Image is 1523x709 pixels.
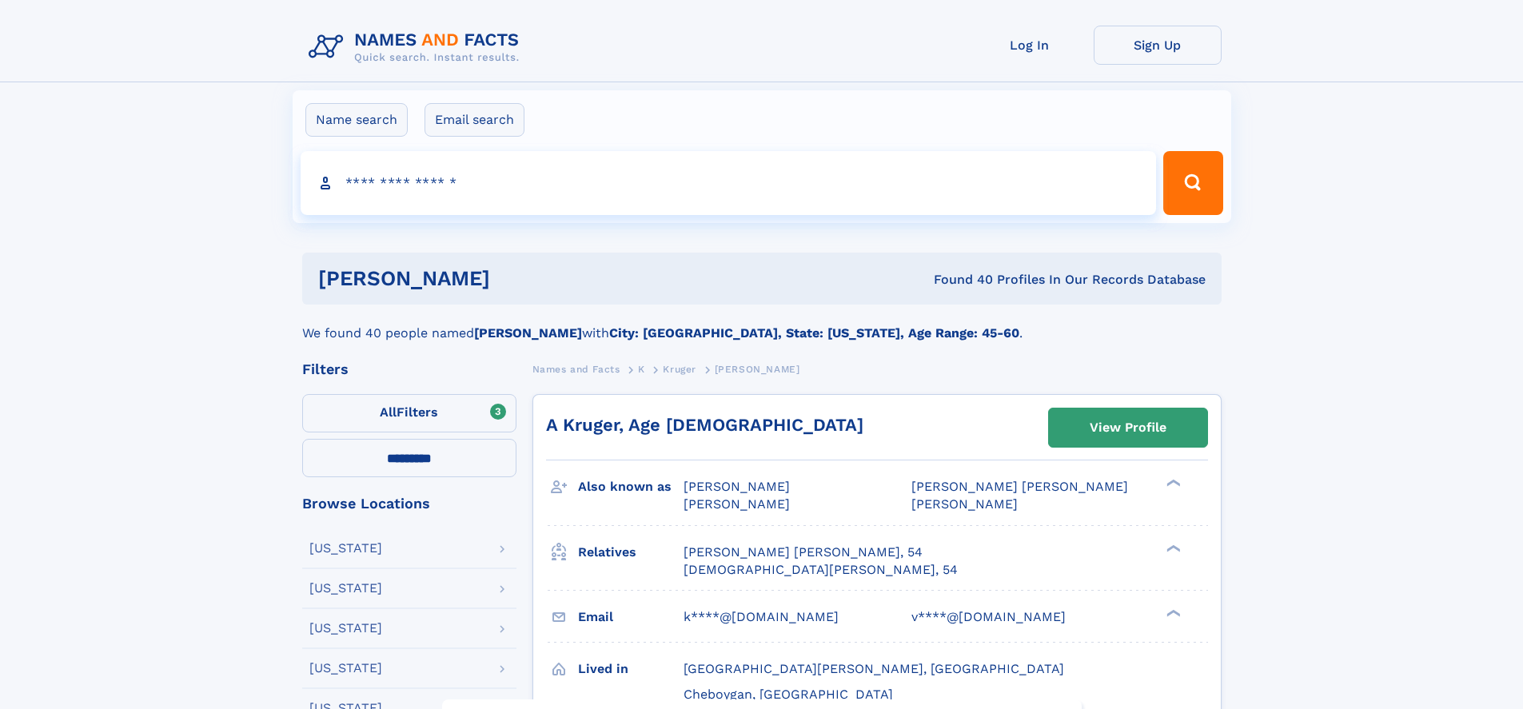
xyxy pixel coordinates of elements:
div: ❯ [1162,543,1182,553]
a: Sign Up [1094,26,1222,65]
img: Logo Names and Facts [302,26,532,69]
a: [DEMOGRAPHIC_DATA][PERSON_NAME], 54 [684,561,958,579]
div: [US_STATE] [309,622,382,635]
div: [US_STATE] [309,662,382,675]
a: [PERSON_NAME] [PERSON_NAME], 54 [684,544,923,561]
h3: Also known as [578,473,684,500]
a: A Kruger, Age [DEMOGRAPHIC_DATA] [546,415,863,435]
h1: [PERSON_NAME] [318,269,712,289]
div: We found 40 people named with . [302,305,1222,343]
span: K [638,364,645,375]
span: Kruger [663,364,696,375]
span: [PERSON_NAME] [684,496,790,512]
label: Filters [302,394,516,432]
b: City: [GEOGRAPHIC_DATA], State: [US_STATE], Age Range: 45-60 [609,325,1019,341]
a: Names and Facts [532,359,620,379]
span: [GEOGRAPHIC_DATA][PERSON_NAME], [GEOGRAPHIC_DATA] [684,661,1064,676]
span: [PERSON_NAME] [684,479,790,494]
span: All [380,404,397,420]
a: K [638,359,645,379]
label: Name search [305,103,408,137]
h3: Relatives [578,539,684,566]
a: Kruger [663,359,696,379]
div: ❯ [1162,607,1182,618]
input: search input [301,151,1157,215]
div: View Profile [1090,409,1166,446]
span: Cheboygan, [GEOGRAPHIC_DATA] [684,687,893,702]
span: [PERSON_NAME] [911,496,1018,512]
div: Found 40 Profiles In Our Records Database [712,271,1206,289]
h3: Email [578,603,684,631]
a: View Profile [1049,408,1207,447]
h3: Lived in [578,655,684,683]
div: Browse Locations [302,496,516,511]
a: Log In [966,26,1094,65]
div: ❯ [1162,478,1182,488]
b: [PERSON_NAME] [474,325,582,341]
div: [US_STATE] [309,542,382,555]
button: Search Button [1163,151,1222,215]
div: Filters [302,362,516,376]
span: [PERSON_NAME] [715,364,800,375]
div: [US_STATE] [309,582,382,595]
label: Email search [425,103,524,137]
span: [PERSON_NAME] [PERSON_NAME] [911,479,1128,494]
